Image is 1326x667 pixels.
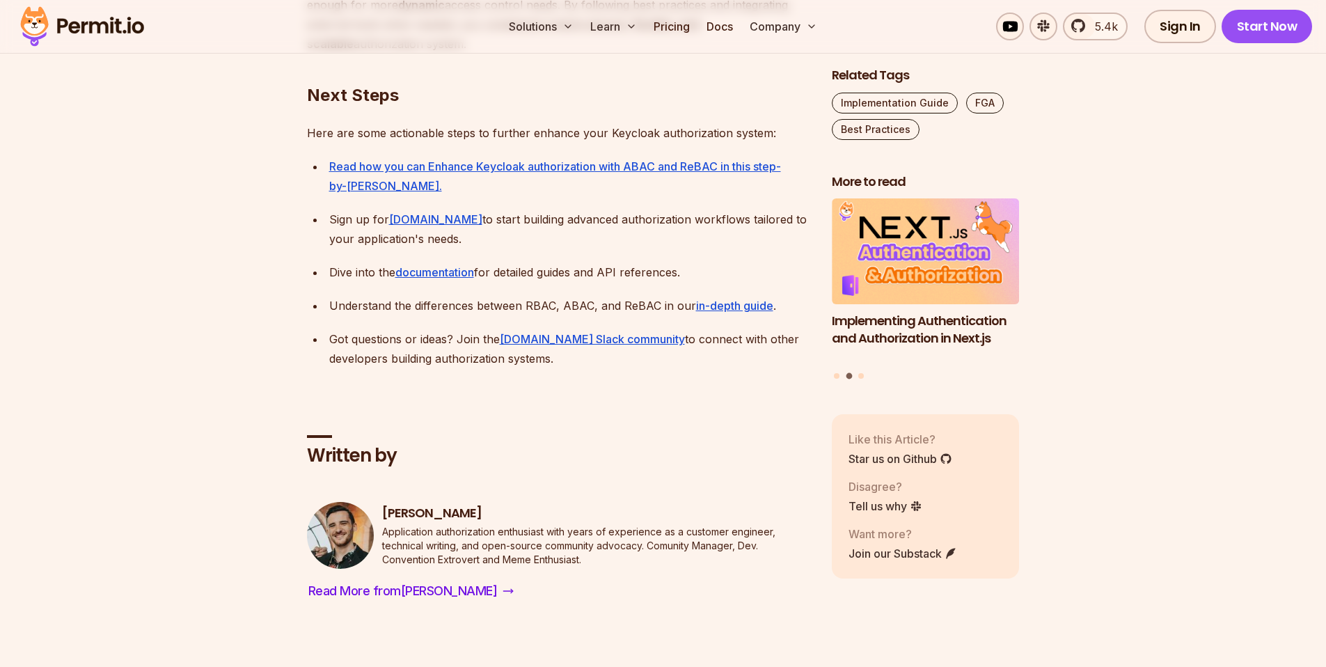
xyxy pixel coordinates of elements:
a: 5.4k [1063,13,1128,40]
a: Implementing Authentication and Authorization in Next.jsImplementing Authentication and Authoriza... [832,199,1020,365]
h3: [PERSON_NAME] [382,505,810,522]
h2: More to read [832,173,1020,191]
a: Pricing [648,13,695,40]
h2: ⁠Next Steps [307,29,810,107]
a: Sign In [1144,10,1216,43]
a: FGA [966,93,1004,113]
p: Dive into the for detailed guides and API references. [329,262,810,282]
a: Join our Substack [849,545,957,562]
a: documentation [395,265,474,279]
p: Understand the differences between RBAC, ABAC, and ReBAC in our . [329,296,810,315]
button: Solutions [503,13,579,40]
a: [DOMAIN_NAME] Slack community [500,332,685,346]
button: Go to slide 2 [846,373,852,379]
img: Daniel Bass [307,502,374,569]
h2: Related Tags [832,67,1020,84]
a: Start Now [1222,10,1313,43]
p: Like this Article? [849,431,952,448]
a: Star us on Github [849,450,952,467]
span: Read More from [PERSON_NAME] [308,581,498,601]
p: Disagree? [849,478,922,495]
a: Read More from[PERSON_NAME] [307,580,516,602]
button: Go to slide 1 [834,373,839,379]
li: 2 of 3 [832,199,1020,365]
div: Posts [832,199,1020,382]
button: Go to slide 3 [858,373,864,379]
h2: Written by [307,444,810,469]
button: Learn [585,13,642,40]
p: Want more? [849,526,957,542]
p: Here are some actionable steps to further enhance your Keycloak authorization system: [307,123,810,143]
a: Implementation Guide [832,93,958,113]
a: Tell us why [849,498,922,515]
a: Best Practices [832,119,919,140]
p: Sign up for to start building advanced authorization workflows tailored to your application's needs. [329,210,810,249]
span: 5.4k [1087,18,1118,35]
button: Company [744,13,823,40]
img: Permit logo [14,3,150,50]
p: Got questions or ideas? Join the to connect with other developers building authorization systems. [329,329,810,368]
a: Read how you can Enhance Keycloak authorization with ABAC and ReBAC in this step-by-[PERSON_NAME]. [329,159,781,193]
a: Docs [701,13,739,40]
h3: Implementing Authentication and Authorization in Next.js [832,313,1020,347]
img: Implementing Authentication and Authorization in Next.js [832,199,1020,305]
a: in-depth guide [696,299,773,313]
a: [DOMAIN_NAME] [389,212,482,226]
p: Application authorization enthusiast with years of experience as a customer engineer, technical w... [382,525,810,567]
